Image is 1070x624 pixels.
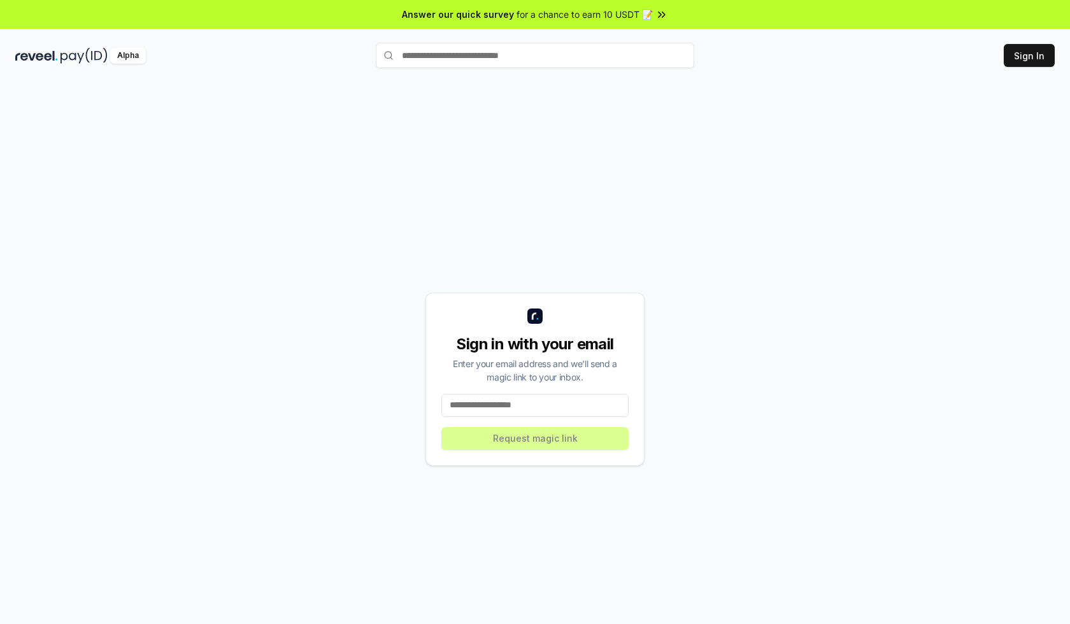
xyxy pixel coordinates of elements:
[402,8,514,21] span: Answer our quick survey
[61,48,108,64] img: pay_id
[15,48,58,64] img: reveel_dark
[441,334,629,354] div: Sign in with your email
[1004,44,1055,67] button: Sign In
[441,357,629,384] div: Enter your email address and we’ll send a magic link to your inbox.
[110,48,146,64] div: Alpha
[527,308,543,324] img: logo_small
[517,8,653,21] span: for a chance to earn 10 USDT 📝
